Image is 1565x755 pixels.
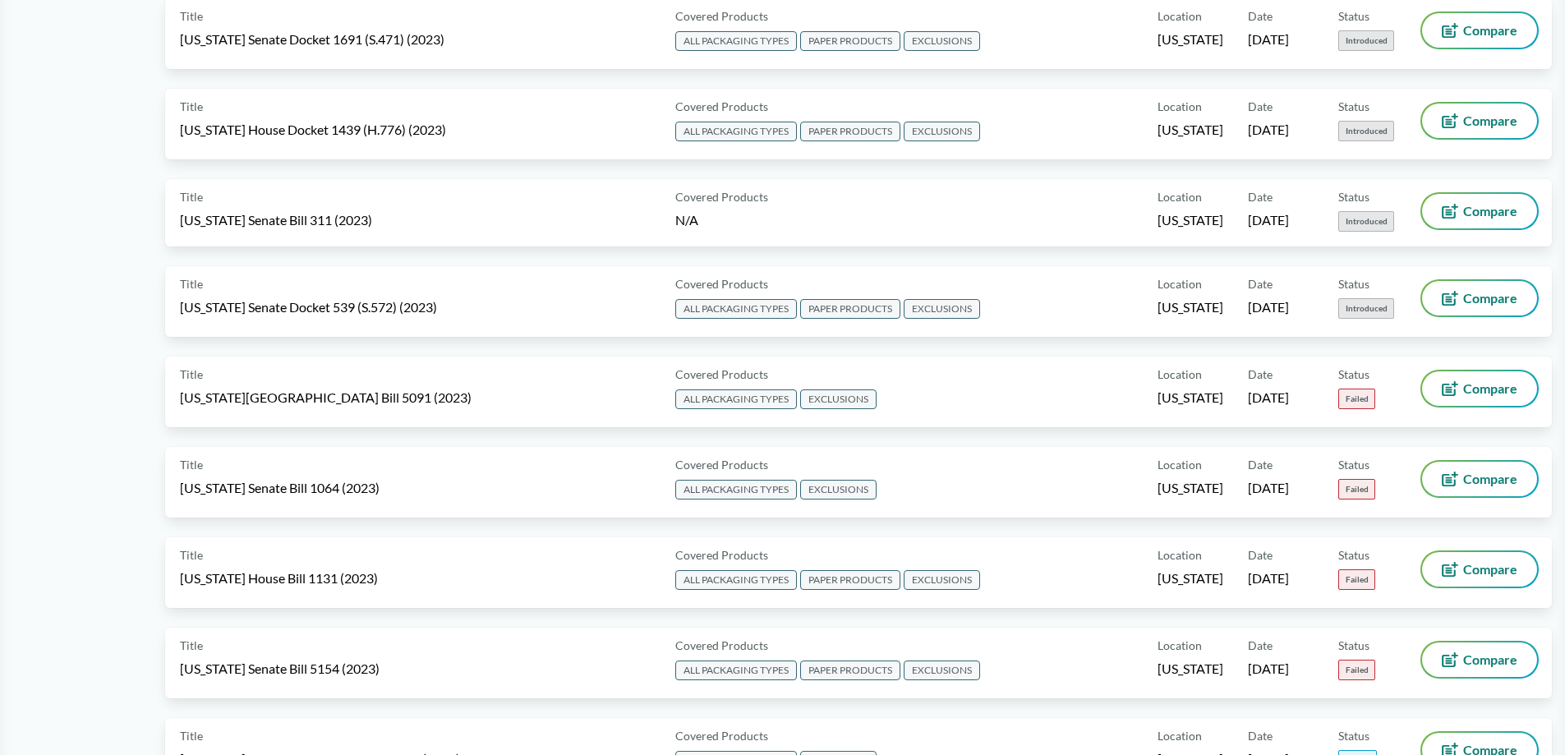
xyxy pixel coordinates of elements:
[675,7,768,25] span: Covered Products
[1338,275,1369,292] span: Status
[180,389,472,407] span: [US_STATE][GEOGRAPHIC_DATA] Bill 5091 (2023)
[800,661,900,680] span: PAPER PRODUCTS
[180,727,203,744] span: Title
[1463,472,1517,486] span: Compare
[1338,569,1375,590] span: Failed
[1248,479,1289,497] span: [DATE]
[675,98,768,115] span: Covered Products
[1248,660,1289,678] span: [DATE]
[800,389,877,409] span: EXCLUSIONS
[1463,563,1517,576] span: Compare
[1338,456,1369,473] span: Status
[1158,479,1223,497] span: [US_STATE]
[1422,642,1537,677] button: Compare
[1463,382,1517,395] span: Compare
[1338,30,1394,51] span: Introduced
[1248,7,1273,25] span: Date
[800,299,900,319] span: PAPER PRODUCTS
[675,661,797,680] span: ALL PACKAGING TYPES
[1422,552,1537,587] button: Compare
[1338,546,1369,564] span: Status
[800,570,900,590] span: PAPER PRODUCTS
[1463,653,1517,666] span: Compare
[180,275,203,292] span: Title
[1158,188,1202,205] span: Location
[675,122,797,141] span: ALL PACKAGING TYPES
[180,479,380,497] span: [US_STATE] Senate Bill 1064 (2023)
[180,660,380,678] span: [US_STATE] Senate Bill 5154 (2023)
[180,546,203,564] span: Title
[1248,546,1273,564] span: Date
[904,661,980,680] span: EXCLUSIONS
[1422,462,1537,496] button: Compare
[180,366,203,383] span: Title
[1248,275,1273,292] span: Date
[1338,7,1369,25] span: Status
[800,31,900,51] span: PAPER PRODUCTS
[1338,98,1369,115] span: Status
[1158,121,1223,139] span: [US_STATE]
[800,122,900,141] span: PAPER PRODUCTS
[180,121,446,139] span: [US_STATE] House Docket 1439 (H.776) (2023)
[1248,366,1273,383] span: Date
[1463,114,1517,127] span: Compare
[1158,298,1223,316] span: [US_STATE]
[675,275,768,292] span: Covered Products
[1158,660,1223,678] span: [US_STATE]
[1338,121,1394,141] span: Introduced
[180,569,378,587] span: [US_STATE] House Bill 1131 (2023)
[675,456,768,473] span: Covered Products
[1338,389,1375,409] span: Failed
[675,366,768,383] span: Covered Products
[1158,275,1202,292] span: Location
[1338,188,1369,205] span: Status
[1338,366,1369,383] span: Status
[1338,479,1375,499] span: Failed
[675,188,768,205] span: Covered Products
[1422,281,1537,315] button: Compare
[1463,205,1517,218] span: Compare
[1338,660,1375,680] span: Failed
[1422,194,1537,228] button: Compare
[1158,456,1202,473] span: Location
[180,30,444,48] span: [US_STATE] Senate Docket 1691 (S.471) (2023)
[675,546,768,564] span: Covered Products
[904,122,980,141] span: EXCLUSIONS
[675,299,797,319] span: ALL PACKAGING TYPES
[675,480,797,499] span: ALL PACKAGING TYPES
[1158,727,1202,744] span: Location
[180,456,203,473] span: Title
[1248,456,1273,473] span: Date
[1248,389,1289,407] span: [DATE]
[1248,30,1289,48] span: [DATE]
[675,570,797,590] span: ALL PACKAGING TYPES
[800,480,877,499] span: EXCLUSIONS
[1422,104,1537,138] button: Compare
[904,570,980,590] span: EXCLUSIONS
[1463,24,1517,37] span: Compare
[1158,389,1223,407] span: [US_STATE]
[1248,298,1289,316] span: [DATE]
[1248,121,1289,139] span: [DATE]
[675,31,797,51] span: ALL PACKAGING TYPES
[675,637,768,654] span: Covered Products
[904,299,980,319] span: EXCLUSIONS
[180,7,203,25] span: Title
[1158,637,1202,654] span: Location
[1248,727,1273,744] span: Date
[1463,292,1517,305] span: Compare
[1158,366,1202,383] span: Location
[180,188,203,205] span: Title
[1158,546,1202,564] span: Location
[1248,637,1273,654] span: Date
[1248,188,1273,205] span: Date
[675,212,698,228] span: N/A
[675,389,797,409] span: ALL PACKAGING TYPES
[1338,298,1394,319] span: Introduced
[180,637,203,654] span: Title
[675,727,768,744] span: Covered Products
[1158,7,1202,25] span: Location
[1158,98,1202,115] span: Location
[1158,30,1223,48] span: [US_STATE]
[904,31,980,51] span: EXCLUSIONS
